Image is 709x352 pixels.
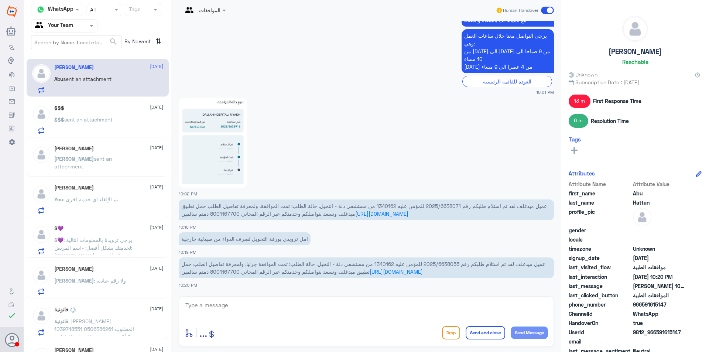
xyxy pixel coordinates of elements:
button: ... [199,324,207,341]
span: ChannelId [569,310,631,318]
img: defaultAdmin.png [32,307,51,325]
span: phone_number [569,301,631,308]
span: search [109,37,118,46]
span: Human Handover [503,7,538,14]
span: [DATE] [150,144,163,151]
span: موافقات الطبية [633,263,686,271]
span: 6 m [569,114,588,127]
span: 10:20 PM [179,283,197,287]
span: last_message [569,282,631,290]
span: Unknown [569,71,597,78]
span: [DATE] [150,63,163,70]
span: 9812_966591615147 [633,328,686,336]
span: null [633,226,686,234]
span: الموافقات الطبية [633,291,686,299]
span: signup_date [569,254,631,262]
input: Search by Name, Local etc… [31,35,121,49]
span: S💜 [54,237,64,243]
img: yourTeam.svg [35,20,46,31]
button: Drop [442,326,460,339]
i: check [7,311,16,320]
span: 2025-09-03T19:20:13.1071006Z [633,273,686,281]
p: 3/9/2025, 10:01 PM [462,29,554,73]
span: محمد الغامدي 1069180386 0591615147 عيادة السكر [633,282,686,290]
h6: Attributes [569,170,595,177]
img: defaultAdmin.png [623,16,648,41]
button: Avatar [5,333,19,347]
span: [PERSON_NAME] [54,156,94,162]
img: whatsapp.png [35,4,46,15]
span: HandoverOn [569,319,631,327]
span: [DATE] [150,224,163,231]
span: 2 [633,310,686,318]
img: defaultAdmin.png [633,208,651,226]
i: ⇅ [155,35,161,47]
img: Widebot Logo [7,6,17,17]
span: : يرجى تزويدنا بالمعلومات التالية لخدمتك بشكل أفضل: -اسم المريض: [PERSON_NAME] -رقم الهوية : ١١٠٤... [54,237,134,297]
span: عميل ميدغلف لقد تم استلام طلبكم رقم 2025/6638055 للمؤمن عليه 1340162 من مستشفى دلة - النخيل. حالة... [181,261,545,275]
div: Tags [128,5,141,15]
span: $$$ [54,116,64,123]
span: قانونية [54,318,68,324]
span: Resolution Time [591,117,629,125]
span: Attribute Name [569,180,631,188]
span: first_name [569,189,631,197]
img: defaultAdmin.png [32,146,51,164]
p: 3/9/2025, 10:20 PM [179,257,554,278]
span: [DATE] [150,184,163,190]
h6: Reachable [622,58,648,65]
span: عميل ميدغلف لقد تم استلام طلبكم رقم 2025/6638071 للمؤمن عليه 1340162 من مستشفى دلة - النخيل. حالة... [181,203,547,217]
img: 1268656934524376.jpg [179,98,247,188]
h5: S💜 [54,225,64,232]
span: [DATE] [150,305,163,312]
h5: سليمان بن عبدالله [54,266,94,272]
span: sent an attachment [64,116,113,123]
span: last_name [569,199,631,206]
span: 10:01 PM [536,89,554,95]
div: العودة للقائمة الرئيسية [462,76,552,87]
span: null [633,338,686,345]
span: 2025-07-09T16:03:08.419Z [633,254,686,262]
p: 3/9/2025, 10:19 PM [179,232,311,245]
span: gender [569,226,631,234]
h5: Abdulrahman Alowaid [54,185,94,191]
span: sent an attachment [63,76,112,82]
span: 966591615147 [633,301,686,308]
span: Abu [54,76,63,82]
h5: Nora [54,146,94,152]
span: 10:02 PM [179,191,197,196]
span: last_clicked_button [569,291,631,299]
span: timezone [569,245,631,253]
span: [DATE] [150,265,163,271]
span: email [569,338,631,345]
span: last_interaction [569,273,631,281]
span: [PERSON_NAME] [54,277,94,284]
span: Hattan [633,199,686,206]
span: Subscription Date : [DATE] [569,78,702,86]
button: search [109,36,118,48]
span: : تم الإلغاء اي خدمه اخرى [63,196,118,202]
span: ... [199,326,207,339]
span: null [633,236,686,243]
span: Attribute Value [633,180,686,188]
h5: [PERSON_NAME] [609,47,662,56]
a: [URL][DOMAIN_NAME] [355,211,408,217]
h5: Abu Hattan [54,64,94,71]
p: 3/9/2025, 10:18 PM [179,199,554,220]
span: true [633,319,686,327]
button: Send Message [511,327,548,339]
h5: $$$ [54,105,64,111]
img: defaultAdmin.png [32,64,51,83]
a: [URL][DOMAIN_NAME] [370,269,423,275]
button: Send and close [466,326,505,339]
span: 13 m [569,95,590,108]
span: [DATE] [150,104,163,110]
span: By Newest [121,35,153,50]
span: UserId [569,328,631,336]
span: profile_pic [569,208,631,225]
img: defaultAdmin.png [32,185,51,203]
span: Unknown [633,245,686,253]
h5: قانونية ⚖️ [54,307,76,313]
img: defaultAdmin.png [32,266,51,284]
span: last_visited_flow [569,263,631,271]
